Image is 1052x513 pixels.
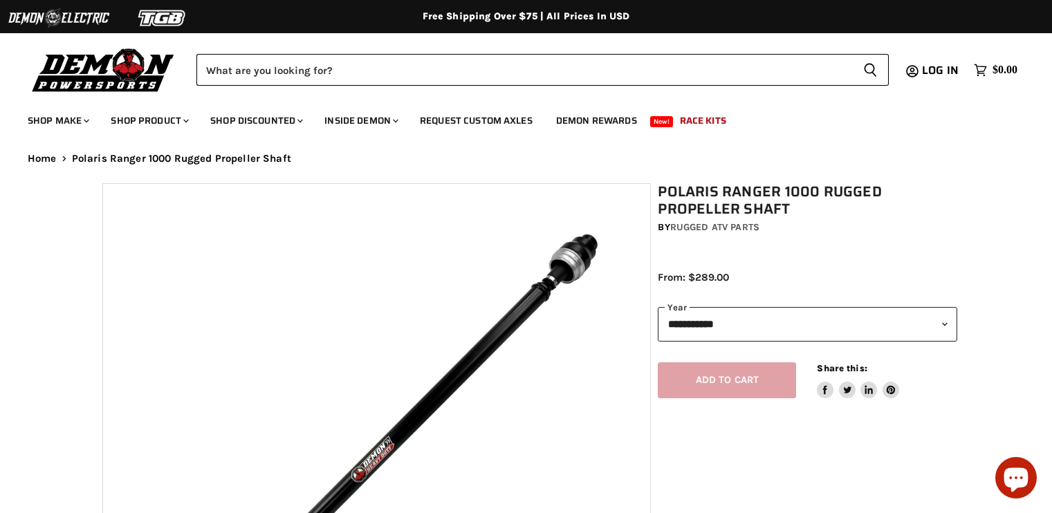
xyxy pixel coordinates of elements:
[817,363,867,373] span: Share this:
[670,221,759,233] a: Rugged ATV Parts
[200,106,311,135] a: Shop Discounted
[100,106,197,135] a: Shop Product
[17,101,1014,135] ul: Main menu
[72,153,291,165] span: Polaris Ranger 1000 Rugged Propeller Shaft
[314,106,407,135] a: Inside Demon
[546,106,647,135] a: Demon Rewards
[17,106,98,135] a: Shop Make
[991,457,1041,502] inbox-online-store-chat: Shopify online store chat
[658,307,957,341] select: year
[993,64,1017,77] span: $0.00
[967,60,1024,80] a: $0.00
[7,5,111,31] img: Demon Electric Logo 2
[852,54,889,86] button: Search
[670,106,737,135] a: Race Kits
[409,106,543,135] a: Request Custom Axles
[658,271,729,283] span: From: $289.00
[658,183,957,218] h1: Polaris Ranger 1000 Rugged Propeller Shaft
[916,64,967,77] a: Log in
[196,54,889,86] form: Product
[658,220,957,235] div: by
[922,62,959,79] span: Log in
[111,5,214,31] img: TGB Logo 2
[28,45,179,94] img: Demon Powersports
[28,153,57,165] a: Home
[196,54,852,86] input: Search
[817,362,899,399] aside: Share this:
[650,116,674,127] span: New!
